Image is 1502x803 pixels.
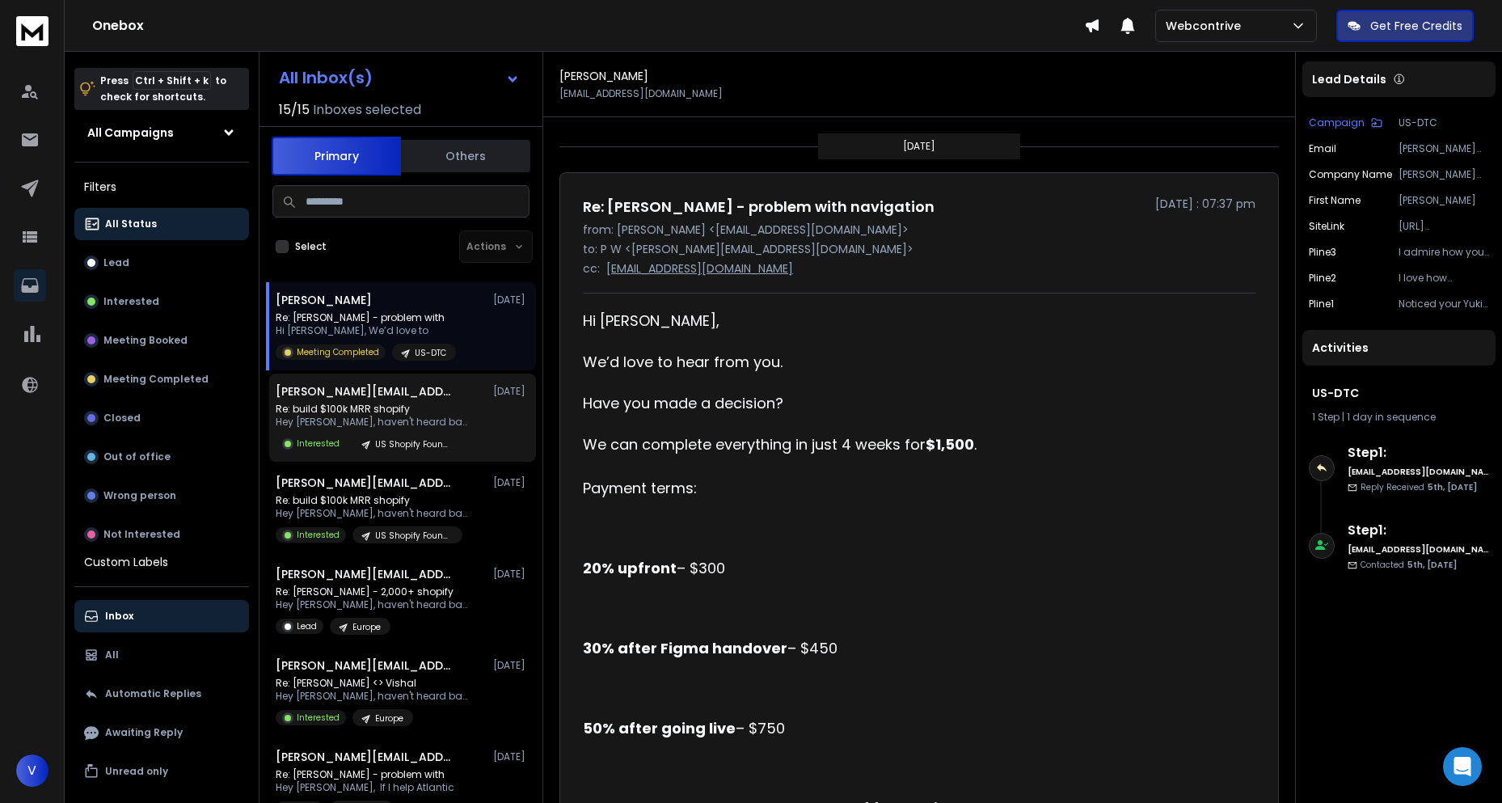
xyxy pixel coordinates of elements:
p: Interested [297,437,340,450]
p: Meeting Booked [103,334,188,347]
font: We’d love to hear from you. [583,352,783,372]
p: Lead Details [1312,71,1386,87]
p: Hey [PERSON_NAME], If I help Atlantic [276,781,454,794]
font: – $450 [583,638,837,658]
p: Inbox [105,610,133,623]
strong: 30% after Figma handover [583,638,787,658]
p: Hi [PERSON_NAME], We’d love to [276,324,456,337]
p: Press to check for shortcuts. [100,73,226,105]
div: Activities [1302,330,1496,366]
p: Get Free Credits [1370,18,1462,34]
p: [DATE] [903,140,935,153]
p: [DATE] [493,659,529,672]
button: All Campaigns [74,116,249,149]
button: Automatic Replies [74,678,249,710]
p: I admire how you inspire through fashion and focus on personal expression. [1399,246,1489,259]
font: Have you made a decision? [583,393,783,413]
p: Hey [PERSON_NAME], haven't heard back [276,416,470,429]
button: Meeting Completed [74,363,249,395]
p: [DATE] [493,750,529,763]
button: Lead [74,247,249,279]
p: Lead [297,620,317,632]
p: [DATE] [493,294,529,306]
p: Re: build $100k MRR shopify [276,403,470,416]
p: Meeting Completed [103,373,209,386]
p: [PERSON_NAME][EMAIL_ADDRESS][DOMAIN_NAME] [1399,142,1489,155]
p: US-DTC [1399,116,1489,129]
h1: Onebox [92,16,1084,36]
font: – $300 [583,558,725,578]
button: Wrong person [74,480,249,512]
span: 5th, [DATE] [1428,481,1477,493]
h1: All Inbox(s) [279,70,373,86]
p: Wrong person [103,489,176,502]
p: Re: build $100k MRR shopify [276,494,470,507]
h1: [PERSON_NAME][EMAIL_ADDRESS][DOMAIN_NAME] [276,383,454,399]
p: pline3 [1309,246,1336,259]
button: V [16,754,49,787]
p: Unread only [105,765,168,778]
p: Email [1309,142,1336,155]
button: Primary [272,137,401,175]
button: Unread only [74,755,249,788]
h6: [EMAIL_ADDRESS][DOMAIN_NAME] [1348,543,1489,556]
p: Awaiting Reply [105,726,183,739]
p: Lead [103,256,129,269]
p: Re: [PERSON_NAME] - problem with [276,768,454,781]
button: All Status [74,208,249,240]
button: Meeting Booked [74,324,249,357]
h1: Re: [PERSON_NAME] - problem with navigation [583,196,935,218]
h6: Step 1 : [1348,521,1489,540]
p: [EMAIL_ADDRESS][DOMAIN_NAME] [559,87,723,100]
button: Out of office [74,441,249,473]
p: pline1 [1309,298,1334,311]
font: We can complete everything in just 4 weeks for . Payment terms: [583,434,977,498]
p: US Shopify Founders [375,530,453,542]
p: Not Interested [103,528,180,541]
span: 1 day in sequence [1347,410,1436,424]
p: Webcontrive [1166,18,1247,34]
p: All Status [105,218,157,230]
button: Others [401,138,530,174]
strong: 50% after going live [583,718,736,738]
p: [DATE] [493,476,529,489]
span: 5th, [DATE] [1407,559,1457,571]
font: – $750 [583,718,785,738]
button: All [74,639,249,671]
p: Re: [PERSON_NAME] - problem with [276,311,456,324]
p: Interested [297,712,340,724]
p: US-DTC [415,347,446,359]
h3: Inboxes selected [313,100,421,120]
button: Closed [74,402,249,434]
img: logo [16,16,49,46]
p: cc: [583,260,600,277]
h1: [PERSON_NAME][EMAIL_ADDRESS][DOMAIN_NAME] [276,657,454,674]
p: Company Name [1309,168,1392,181]
font: Hi [PERSON_NAME], [583,311,719,331]
p: Campaign [1309,116,1365,129]
h1: [PERSON_NAME][EMAIL_ADDRESS][DOMAIN_NAME] [276,475,454,491]
p: Meeting Completed [297,346,379,358]
p: All [105,649,119,661]
h1: [PERSON_NAME] [276,292,372,308]
p: pline2 [1309,272,1336,285]
button: All Inbox(s) [266,61,533,94]
button: Awaiting Reply [74,716,249,749]
p: Re: [PERSON_NAME] - 2,000+ shopify [276,585,470,598]
p: Reply Received [1361,481,1477,493]
h1: US-DTC [1312,385,1486,401]
p: [DATE] [493,568,529,581]
label: Select [295,240,327,253]
button: Campaign [1309,116,1382,129]
p: Noticed your Yuki sunglasses collection priced at $496, truly striking designs. [1399,298,1489,311]
p: [DATE] : 07:37 pm [1155,196,1255,212]
h3: Custom Labels [84,554,168,570]
p: Hey [PERSON_NAME], haven't heard back [276,598,470,611]
span: Ctrl + Shift + k [133,71,211,90]
h6: [EMAIL_ADDRESS][DOMAIN_NAME] [1348,466,1489,478]
p: Automatic Replies [105,687,201,700]
h6: Step 1 : [1348,443,1489,463]
p: siteLink [1309,220,1344,233]
p: I love how [PERSON_NAME] Winslet blends luxury with timeless style for every collection. [1399,272,1489,285]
